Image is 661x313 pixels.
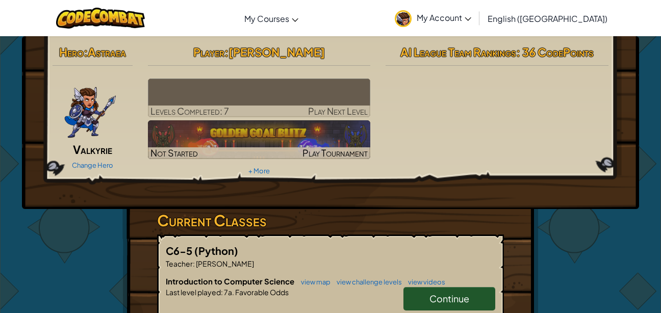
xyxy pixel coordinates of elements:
[56,8,145,29] img: CodeCombat logo
[308,105,368,117] span: Play Next Level
[84,45,88,59] span: :
[150,147,198,159] span: Not Started
[73,142,112,156] span: Valkyrie
[302,147,368,159] span: Play Tournament
[244,13,289,24] span: My Courses
[234,288,289,297] span: Favorable Odds
[228,45,325,59] span: [PERSON_NAME]
[417,12,471,23] span: My Account
[488,13,607,24] span: English ([GEOGRAPHIC_DATA])
[403,278,445,286] a: view videos
[150,105,229,117] span: Levels Completed: 7
[248,167,270,175] a: + More
[166,244,194,257] span: C6-5
[72,161,113,169] a: Change Hero
[64,79,117,140] img: ValkyriePose.png
[239,5,303,32] a: My Courses
[332,278,402,286] a: view challenge levels
[59,45,84,59] span: Hero
[221,288,223,297] span: :
[429,293,469,304] span: Continue
[166,288,221,297] span: Last level played
[224,45,228,59] span: :
[482,5,613,32] a: English ([GEOGRAPHIC_DATA])
[193,259,195,268] span: :
[193,45,224,59] span: Player
[148,120,371,159] img: Golden Goal
[223,288,234,297] span: 7a.
[194,244,238,257] span: (Python)
[296,278,330,286] a: view map
[390,2,476,34] a: My Account
[148,120,371,159] a: Not StartedPlay Tournament
[88,45,126,59] span: Astraea
[157,209,504,232] h3: Current Classes
[195,259,254,268] span: [PERSON_NAME]
[166,276,296,286] span: Introduction to Computer Science
[395,10,412,27] img: avatar
[148,79,371,117] a: Play Next Level
[400,45,516,59] span: AI League Team Rankings
[166,259,193,268] span: Teacher
[516,45,594,59] span: : 36 CodePoints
